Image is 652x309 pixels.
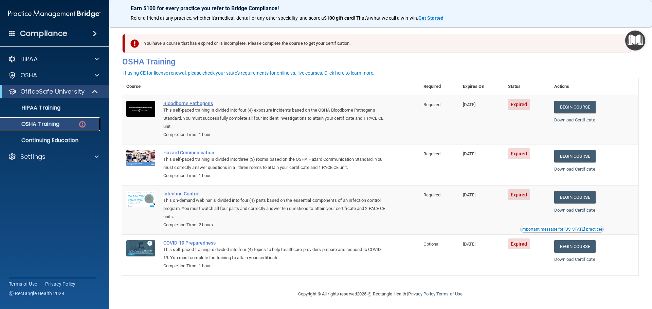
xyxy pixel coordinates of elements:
span: Ⓒ Rectangle Health 2024 [9,290,65,297]
span: ! That's what we call a win-win. [354,15,418,21]
th: Required [419,78,459,95]
a: Download Certificate [554,117,595,122]
p: HIPAA Training [4,104,60,111]
div: Completion Time: 1 hour [163,172,385,180]
button: Open Resource Center [625,31,645,51]
div: Completion Time: 1 hour [163,262,385,270]
div: This self-paced training is divided into four (4) topics to help healthcare providers prepare and... [163,246,385,262]
span: Expired [508,238,530,249]
a: Terms of Use [436,291,463,296]
a: Settings [8,153,99,161]
a: OSHA [8,71,99,79]
span: Expired [508,99,530,110]
span: Optional [423,242,440,247]
a: COVID-19 Preparedness [163,240,385,246]
th: Status [504,78,550,95]
img: exclamation-circle-solid-danger.72ef9ffc.png [130,39,139,48]
th: Expires On [459,78,504,95]
div: Completion Time: 2 hours [163,221,385,229]
div: You have a course that has expired or is incomplete. Please complete the course to get your certi... [125,34,631,53]
strong: Get Started [418,15,443,21]
a: Privacy Policy [45,281,76,287]
p: OfficeSafe University [20,88,85,96]
p: Continuing Education [4,137,97,144]
span: Required [423,192,441,197]
a: Begin Course [554,191,596,204]
p: Settings [20,153,46,161]
a: Bloodborne Pathogens [163,101,385,106]
a: OfficeSafe University [8,88,98,96]
a: Download Certificate [554,167,595,172]
div: Completion Time: 1 hour [163,131,385,139]
a: HIPAA [8,55,99,63]
h4: OSHA Training [122,57,638,66]
strong: $100 gift card [324,15,354,21]
span: Refer a friend at any practice, whether it's medical, dental, or any other speciality, and score a [131,15,324,21]
p: OSHA [20,71,37,79]
span: [DATE] [463,102,476,107]
div: This self-paced training is divided into four (4) exposure incidents based on the OSHA Bloodborne... [163,106,385,131]
a: Terms of Use [9,281,37,287]
div: If using CE for license renewal, please check your state's requirements for online vs. live cours... [123,71,375,75]
img: PMB logo [8,7,101,21]
h4: Compliance [20,29,67,38]
p: Earn $100 for every practice you refer to Bridge Compliance! [131,5,630,12]
span: [DATE] [463,192,476,197]
a: Infection Control [163,191,385,196]
img: danger-circle.6113f641.png [78,120,87,129]
a: Begin Course [554,240,596,253]
span: [DATE] [463,242,476,247]
a: Hazard Communication [163,150,385,155]
span: Required [423,102,441,107]
th: Course [122,78,159,95]
a: Begin Course [554,101,596,113]
div: This on-demand webinar is divided into four (4) parts based on the essential components of an inf... [163,196,385,221]
span: Expired [508,189,530,200]
span: Required [423,151,441,156]
a: Begin Course [554,150,596,162]
a: Download Certificate [554,257,595,262]
span: Expired [508,148,530,159]
div: This self-paced training is divided into three (3) rooms based on the OSHA Hazard Communication S... [163,155,385,172]
span: [DATE] [463,151,476,156]
button: If using CE for license renewal, please check your state's requirements for online vs. live cours... [122,70,376,76]
p: OSHA Training [4,121,59,128]
a: Get Started [418,15,445,21]
div: Important message for [US_STATE] practices [521,227,603,231]
button: Read this if you are a dental practitioner in the state of CA [520,226,604,233]
div: Copyright © All rights reserved 2025 @ Rectangle Health | | [256,283,504,305]
a: Privacy Policy [408,291,435,296]
th: Actions [550,78,638,95]
p: HIPAA [20,55,38,63]
a: Download Certificate [554,208,595,213]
